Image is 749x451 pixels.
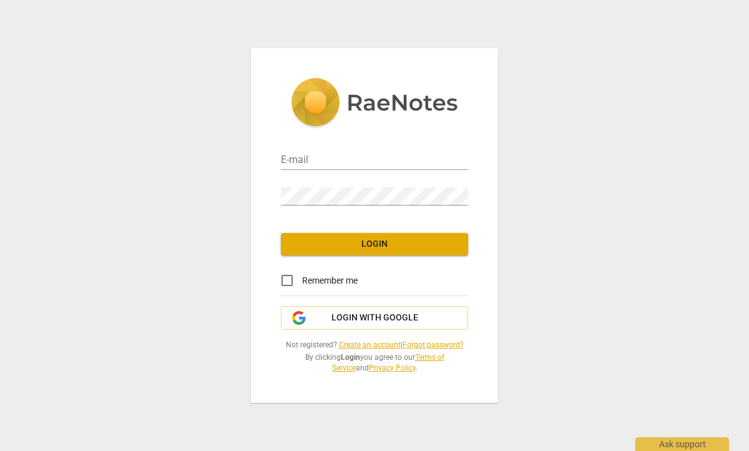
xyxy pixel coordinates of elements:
[403,340,464,349] a: Forgot password?
[281,340,468,350] span: Not registered? |
[291,238,458,250] span: Login
[291,78,458,129] img: 5ac2273c67554f335776073100b6d88f.svg
[331,312,418,324] span: Login with Google
[332,353,444,372] a: Terms of Service
[341,353,360,362] b: Login
[369,364,416,372] a: Privacy Policy
[281,306,468,330] button: Login with Google
[281,352,468,373] span: By clicking you agree to our and .
[281,233,468,255] button: Login
[302,274,358,287] span: Remember me
[635,437,729,451] div: Ask support
[339,340,401,349] a: Create an account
